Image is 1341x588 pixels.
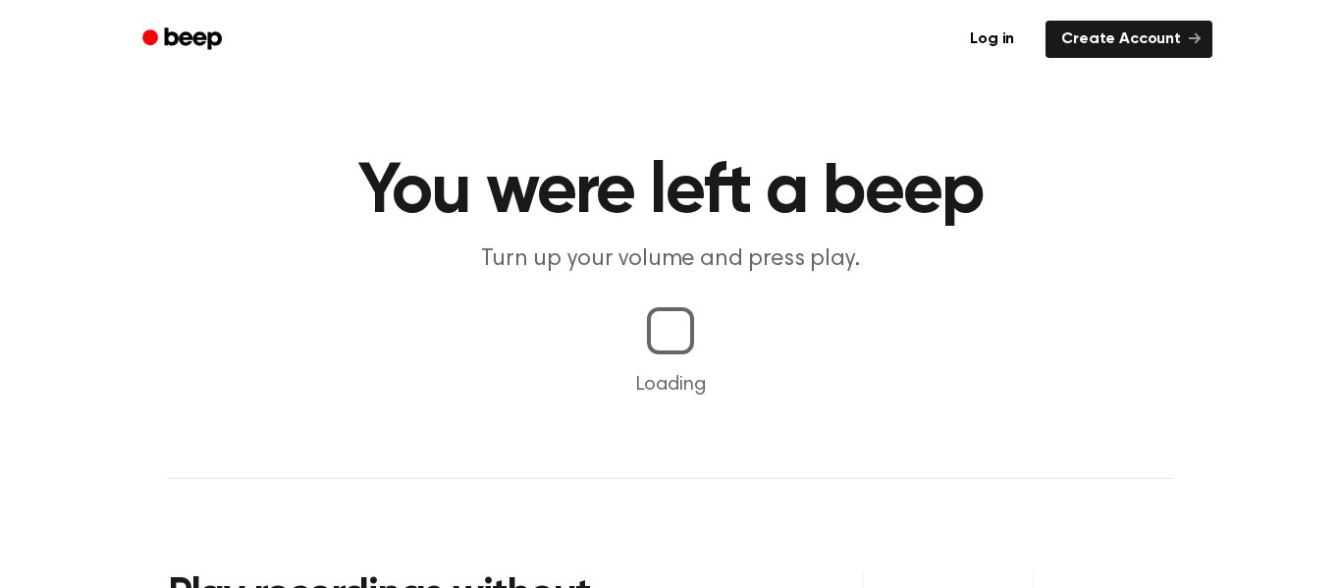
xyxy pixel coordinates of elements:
[950,17,1034,62] a: Log in
[129,21,240,59] a: Beep
[168,157,1173,228] h1: You were left a beep
[294,243,1047,276] p: Turn up your volume and press play.
[1046,21,1212,58] a: Create Account
[24,370,1317,400] p: Loading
